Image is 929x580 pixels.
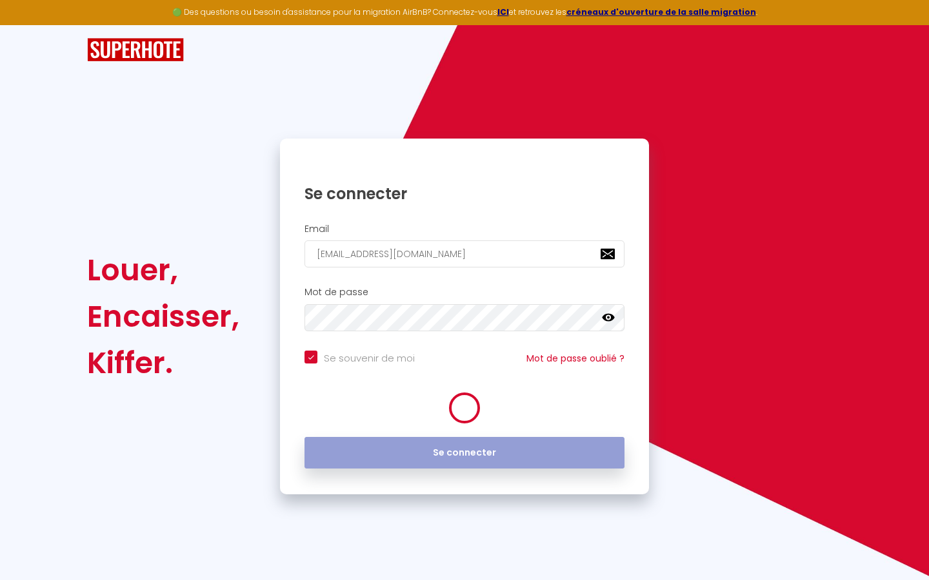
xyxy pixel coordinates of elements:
h2: Mot de passe [305,287,624,298]
input: Ton Email [305,240,624,267]
button: Ouvrir le widget de chat LiveChat [10,5,49,44]
div: Louer, [87,247,239,293]
h2: Email [305,224,624,235]
div: Kiffer. [87,340,239,386]
a: créneaux d'ouverture de la salle migration [566,6,756,17]
a: ICI [497,6,509,17]
h1: Se connecter [305,184,624,204]
a: Mot de passe oublié ? [526,352,624,365]
img: SuperHote logo [87,38,184,62]
div: Encaisser, [87,293,239,340]
button: Se connecter [305,437,624,469]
